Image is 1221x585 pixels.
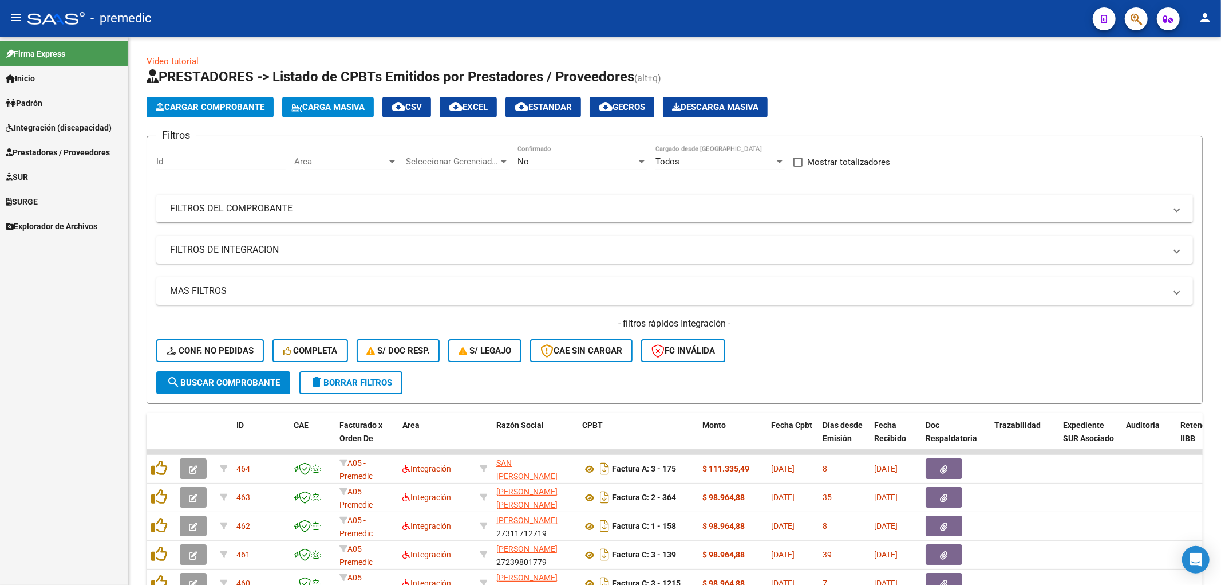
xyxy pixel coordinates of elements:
[823,464,827,473] span: 8
[870,413,921,464] datatable-header-cell: Fecha Recibido
[663,97,768,117] app-download-masive: Descarga masiva de comprobantes (adjuntos)
[147,69,634,85] span: PRESTADORES -> Listado de CPBTs Emitidos por Prestadores / Proveedores
[299,371,402,394] button: Borrar Filtros
[612,551,676,560] strong: Factura C: 3 - 139
[170,244,1165,256] mat-panel-title: FILTROS DE INTEGRACION
[156,102,264,112] span: Cargar Comprobante
[357,339,440,362] button: S/ Doc Resp.
[335,413,398,464] datatable-header-cell: Facturado x Orden De
[702,464,749,473] strong: $ 111.335,49
[599,100,613,113] mat-icon: cloud_download
[294,156,387,167] span: Area
[702,521,745,531] strong: $ 98.964,88
[392,102,422,112] span: CSV
[655,156,679,167] span: Todos
[702,493,745,502] strong: $ 98.964,88
[156,195,1193,222] mat-expansion-panel-header: FILTROS DEL COMPROBANTE
[283,345,338,356] span: Completa
[599,102,645,112] span: Gecros
[449,102,488,112] span: EXCEL
[382,97,431,117] button: CSV
[771,493,795,502] span: [DATE]
[236,550,250,559] span: 461
[578,413,698,464] datatable-header-cell: CPBT
[156,317,1193,330] h4: - filtros rápidos Integración -
[1180,421,1218,443] span: Retencion IIBB
[597,488,612,507] i: Descargar documento
[170,202,1165,215] mat-panel-title: FILTROS DEL COMPROBANTE
[496,421,544,430] span: Razón Social
[402,493,451,502] span: Integración
[818,413,870,464] datatable-header-cell: Días desde Emisión
[994,421,1041,430] span: Trazabilidad
[236,421,244,430] span: ID
[310,375,323,389] mat-icon: delete
[612,465,676,474] strong: Factura A: 3 - 175
[823,421,863,443] span: Días desde Emisión
[874,521,898,531] span: [DATE]
[449,100,463,113] mat-icon: cloud_download
[402,464,451,473] span: Integración
[310,378,392,388] span: Borrar Filtros
[90,6,152,31] span: - premedic
[291,102,365,112] span: Carga Masiva
[597,545,612,564] i: Descargar documento
[339,544,373,567] span: A05 - Premedic
[147,56,199,66] a: Video tutorial
[702,550,745,559] strong: $ 98.964,88
[6,97,42,109] span: Padrón
[496,457,573,481] div: 27315397842
[339,421,382,443] span: Facturado x Orden De
[612,522,676,531] strong: Factura C: 1 - 158
[398,413,475,464] datatable-header-cell: Area
[156,339,264,362] button: Conf. no pedidas
[392,100,405,113] mat-icon: cloud_download
[6,121,112,134] span: Integración (discapacidad)
[448,339,521,362] button: S/ legajo
[232,413,289,464] datatable-header-cell: ID
[1058,413,1121,464] datatable-header-cell: Expediente SUR Asociado
[6,220,97,233] span: Explorador de Archivos
[597,460,612,478] i: Descargar documento
[771,521,795,531] span: [DATE]
[582,421,603,430] span: CPBT
[517,156,529,167] span: No
[612,493,676,502] strong: Factura C: 2 - 364
[990,413,1058,464] datatable-header-cell: Trazabilidad
[367,345,430,356] span: S/ Doc Resp.
[6,72,35,85] span: Inicio
[771,550,795,559] span: [DATE]
[1182,546,1210,574] div: Open Intercom Messenger
[167,375,180,389] mat-icon: search
[156,371,290,394] button: Buscar Comprobante
[156,236,1193,264] mat-expansion-panel-header: FILTROS DE INTEGRACION
[515,102,572,112] span: Estandar
[9,11,23,25] mat-icon: menu
[402,421,420,430] span: Area
[339,487,373,509] span: A05 - Premedic
[663,97,768,117] button: Descarga Masiva
[651,345,715,356] span: FC Inválida
[496,544,558,553] span: [PERSON_NAME]
[496,516,558,525] span: [PERSON_NAME]
[823,521,827,531] span: 8
[515,100,528,113] mat-icon: cloud_download
[874,464,898,473] span: [DATE]
[294,421,309,430] span: CAE
[496,485,573,509] div: 27335713376
[874,421,906,443] span: Fecha Recibido
[339,516,373,538] span: A05 - Premedic
[6,195,38,208] span: SURGE
[702,421,726,430] span: Monto
[496,573,558,582] span: [PERSON_NAME]
[236,464,250,473] span: 464
[156,127,196,143] h3: Filtros
[771,464,795,473] span: [DATE]
[402,550,451,559] span: Integración
[6,48,65,60] span: Firma Express
[1126,421,1160,430] span: Auditoria
[672,102,758,112] span: Descarga Masiva
[236,493,250,502] span: 463
[926,421,977,443] span: Doc Respaldatoria
[807,155,890,169] span: Mostrar totalizadores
